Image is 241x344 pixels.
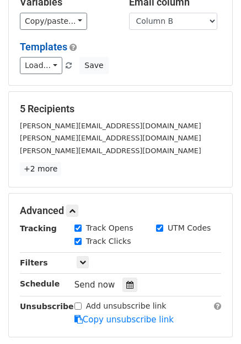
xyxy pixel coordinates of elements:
[20,134,201,142] small: [PERSON_NAME][EMAIL_ADDRESS][DOMAIN_NAME]
[20,41,67,53] a: Templates
[74,280,115,290] span: Send now
[86,300,167,312] label: Add unsubscribe link
[20,147,201,155] small: [PERSON_NAME][EMAIL_ADDRESS][DOMAIN_NAME]
[20,258,48,267] strong: Filters
[20,205,221,217] h5: Advanced
[79,57,108,74] button: Save
[20,302,74,311] strong: Unsubscribe
[20,224,57,233] strong: Tracking
[20,57,62,74] a: Load...
[168,222,211,234] label: UTM Codes
[20,13,87,30] a: Copy/paste...
[20,279,60,288] strong: Schedule
[86,222,133,234] label: Track Opens
[20,103,221,115] h5: 5 Recipients
[186,291,241,344] iframe: Chat Widget
[74,315,174,325] a: Copy unsubscribe link
[20,162,61,176] a: +2 more
[86,236,131,247] label: Track Clicks
[20,122,201,130] small: [PERSON_NAME][EMAIL_ADDRESS][DOMAIN_NAME]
